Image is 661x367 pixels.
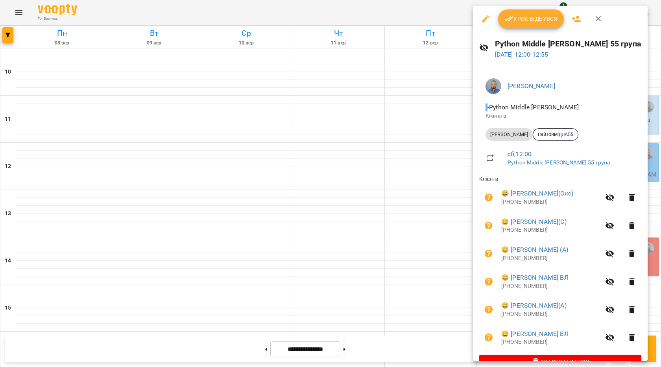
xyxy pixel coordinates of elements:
img: 2a5fecbf94ce3b4251e242cbcf70f9d8.jpg [486,78,501,94]
a: 😀 [PERSON_NAME] ВЛ [501,273,569,282]
p: [PHONE_NUMBER] [501,255,600,262]
p: [PHONE_NUMBER] [501,282,600,290]
button: Візит ще не сплачено. Додати оплату? [479,244,498,263]
a: 😀 [PERSON_NAME](Окс) [501,189,573,198]
span: Скасувати Урок [486,357,635,367]
div: пайтонмідлА55 [533,128,578,141]
p: [PHONE_NUMBER] [501,226,600,234]
a: 😀 [PERSON_NAME] (А) [501,245,568,255]
button: Візит ще не сплачено. Додати оплату? [479,216,498,235]
button: Візит ще не сплачено. Додати оплату? [479,300,498,319]
button: Візит ще не сплачено. Додати оплату? [479,272,498,291]
a: [PERSON_NAME] [508,82,555,90]
a: [DATE] 12:00-12:55 [495,51,548,58]
button: Урок відбувся [498,9,564,28]
a: сб , 12:00 [508,150,532,158]
a: 😀 [PERSON_NAME](С) [501,217,567,227]
p: [PHONE_NUMBER] [501,198,600,206]
h6: Python Middle [PERSON_NAME] 55 група [495,38,641,50]
p: [PHONE_NUMBER] [501,310,600,318]
a: Python Middle [PERSON_NAME] 55 група [508,159,610,166]
span: пайтонмідлА55 [533,131,578,138]
span: Урок відбувся [504,14,558,24]
span: - Python Middle [PERSON_NAME] [486,103,580,111]
button: Візит ще не сплачено. Додати оплату? [479,188,498,207]
span: [PERSON_NAME] [486,131,533,138]
a: 😀 [PERSON_NAME](А) [501,301,567,310]
p: Кімната [486,112,635,120]
p: [PHONE_NUMBER] [501,338,600,346]
ul: Клієнти [479,175,641,354]
a: 😀 [PERSON_NAME] ВЛ [501,329,569,339]
button: Візит ще не сплачено. Додати оплату? [479,328,498,347]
